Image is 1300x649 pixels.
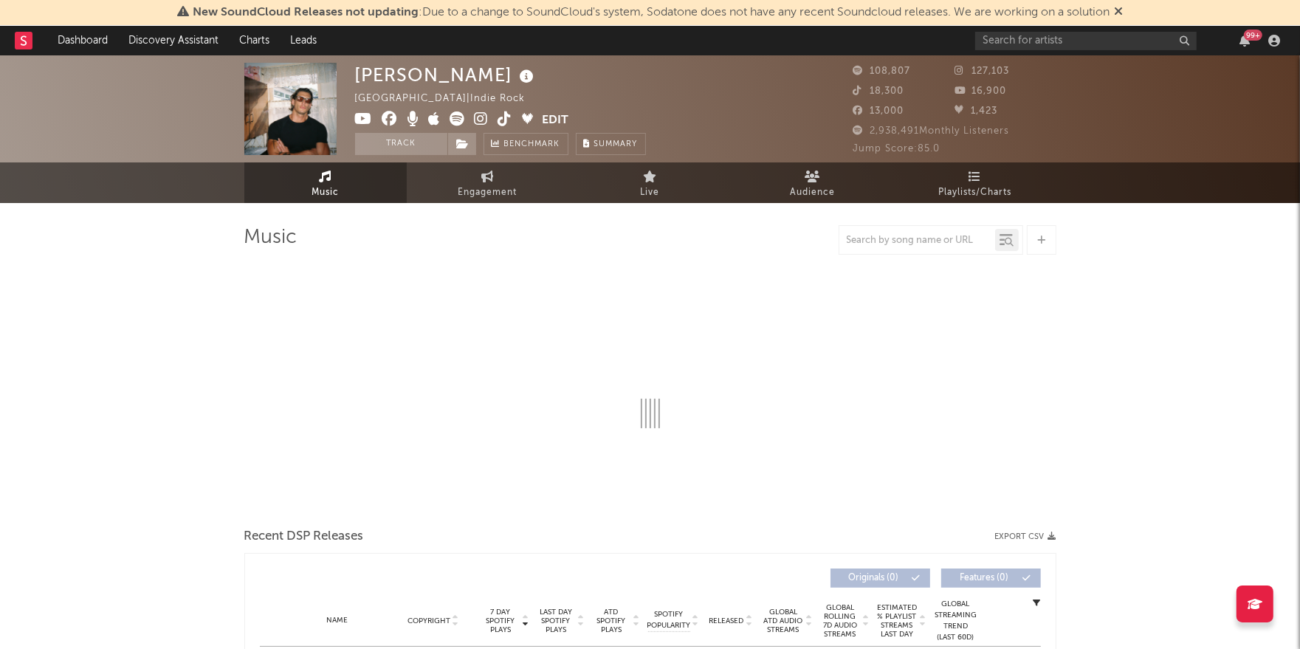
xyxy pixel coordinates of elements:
[193,7,419,18] span: New SoundCloud Releases not updating
[955,66,1009,76] span: 127,103
[1114,7,1123,18] span: Dismiss
[853,86,904,96] span: 18,300
[244,528,364,546] span: Recent DSP Releases
[504,136,560,154] span: Benchmark
[955,106,997,116] span: 1,423
[407,617,450,625] span: Copyright
[853,126,1010,136] span: 2,938,491 Monthly Listeners
[543,111,569,130] button: Edit
[647,609,690,631] span: Spotify Popularity
[763,608,804,634] span: Global ATD Audio Streams
[853,66,911,76] span: 108,807
[355,133,447,155] button: Track
[312,184,339,202] span: Music
[594,140,638,148] span: Summary
[355,63,538,87] div: [PERSON_NAME]
[894,162,1056,203] a: Playlists/Charts
[877,603,918,639] span: Estimated % Playlist Streams Last Day
[934,599,978,643] div: Global Streaming Trend (Last 60D)
[995,532,1056,541] button: Export CSV
[481,608,520,634] span: 7 Day Spotify Plays
[458,184,517,202] span: Engagement
[569,162,732,203] a: Live
[47,26,118,55] a: Dashboard
[193,7,1110,18] span: : Due to a change to SoundCloud's system, Sodatone does not have any recent Soundcloud releases. ...
[484,133,568,155] a: Benchmark
[118,26,229,55] a: Discovery Assistant
[355,90,543,108] div: [GEOGRAPHIC_DATA] | Indie Rock
[407,162,569,203] a: Engagement
[955,86,1006,96] span: 16,900
[790,184,835,202] span: Audience
[941,569,1041,588] button: Features(0)
[840,574,908,583] span: Originals ( 0 )
[820,603,861,639] span: Global Rolling 7D Audio Streams
[951,574,1019,583] span: Features ( 0 )
[839,235,995,247] input: Search by song name or URL
[592,608,631,634] span: ATD Spotify Plays
[229,26,280,55] a: Charts
[709,617,744,625] span: Released
[732,162,894,203] a: Audience
[830,569,930,588] button: Originals(0)
[853,144,940,154] span: Jump Score: 85.0
[280,26,327,55] a: Leads
[1244,30,1262,41] div: 99 +
[641,184,660,202] span: Live
[289,615,386,626] div: Name
[537,608,576,634] span: Last Day Spotify Plays
[938,184,1011,202] span: Playlists/Charts
[1239,35,1250,47] button: 99+
[853,106,904,116] span: 13,000
[244,162,407,203] a: Music
[975,32,1197,50] input: Search for artists
[576,133,646,155] button: Summary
